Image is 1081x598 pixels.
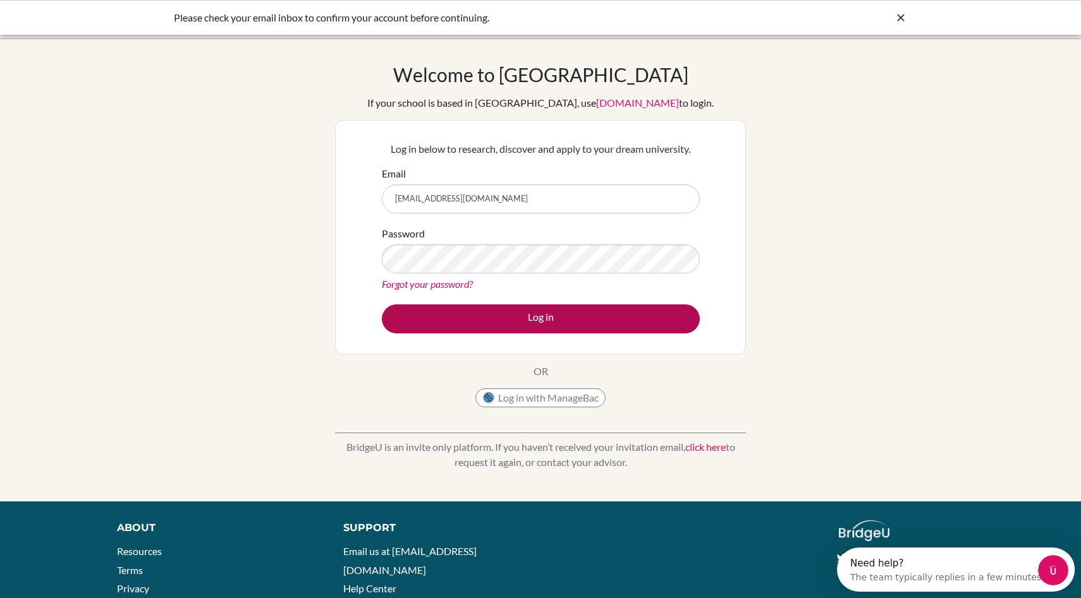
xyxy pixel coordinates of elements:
a: [DOMAIN_NAME] [596,97,679,109]
a: click here [685,441,726,453]
div: About [117,520,315,535]
div: Please check your email inbox to confirm your account before continuing. [174,10,718,25]
a: Terms [117,564,143,576]
button: Log in with ManageBac [475,388,606,407]
img: logo_white@2x-f4f0deed5e89b7ecb1c2cc34c3e3d731f90f0f143d5ea2071677605dd97b5244.png [839,520,890,541]
label: Password [382,226,425,241]
iframe: Intercom live chat [1038,555,1068,585]
p: BridgeU is an invite only platform. If you haven’t received your invitation email, to request it ... [335,440,746,470]
a: Resources [117,545,162,557]
button: Log in [382,304,700,333]
div: If your school is based in [GEOGRAPHIC_DATA], use to login. [367,95,714,111]
a: Forgot your password? [382,278,473,290]
a: Help Center [343,582,396,594]
a: Privacy [117,582,149,594]
label: Email [382,166,406,181]
div: The team typically replies in a few minutes. [13,21,207,34]
div: Need help? [13,11,207,21]
div: Open Intercom Messenger [5,5,245,40]
h1: Welcome to [GEOGRAPHIC_DATA] [393,63,688,86]
p: Log in below to research, discover and apply to your dream university. [382,141,700,157]
p: OR [534,364,548,379]
a: Email us at [EMAIL_ADDRESS][DOMAIN_NAME] [343,545,477,576]
iframe: Intercom live chat discovery launcher [837,547,1075,592]
div: Support [343,520,527,535]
